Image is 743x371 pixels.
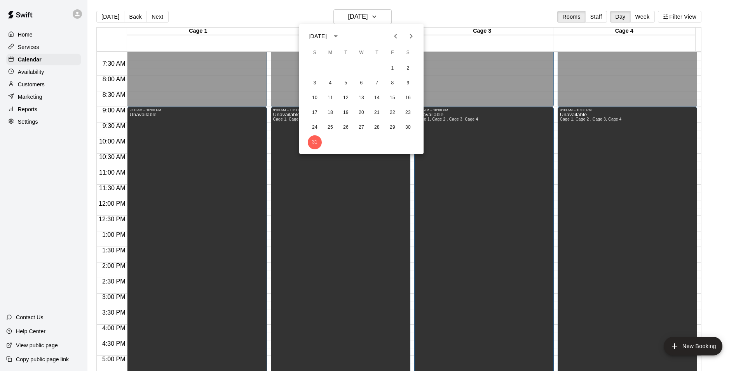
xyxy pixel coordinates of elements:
[370,91,384,105] button: 14
[401,45,415,61] span: Saturday
[354,121,368,135] button: 27
[309,32,327,40] div: [DATE]
[401,106,415,120] button: 23
[308,45,322,61] span: Sunday
[323,76,337,90] button: 4
[339,121,353,135] button: 26
[370,106,384,120] button: 21
[354,91,368,105] button: 13
[339,76,353,90] button: 5
[370,76,384,90] button: 7
[308,76,322,90] button: 3
[385,91,399,105] button: 15
[385,106,399,120] button: 22
[339,91,353,105] button: 12
[385,45,399,61] span: Friday
[401,121,415,135] button: 30
[323,45,337,61] span: Monday
[323,91,337,105] button: 11
[354,76,368,90] button: 6
[323,121,337,135] button: 25
[401,91,415,105] button: 16
[385,121,399,135] button: 29
[308,121,322,135] button: 24
[401,61,415,75] button: 2
[308,91,322,105] button: 10
[385,61,399,75] button: 1
[339,106,353,120] button: 19
[401,76,415,90] button: 9
[370,121,384,135] button: 28
[329,30,342,43] button: calendar view is open, switch to year view
[308,135,322,149] button: 31
[370,45,384,61] span: Thursday
[308,106,322,120] button: 17
[385,76,399,90] button: 8
[339,45,353,61] span: Tuesday
[354,45,368,61] span: Wednesday
[403,28,419,44] button: Next month
[323,106,337,120] button: 18
[354,106,368,120] button: 20
[388,28,403,44] button: Previous month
